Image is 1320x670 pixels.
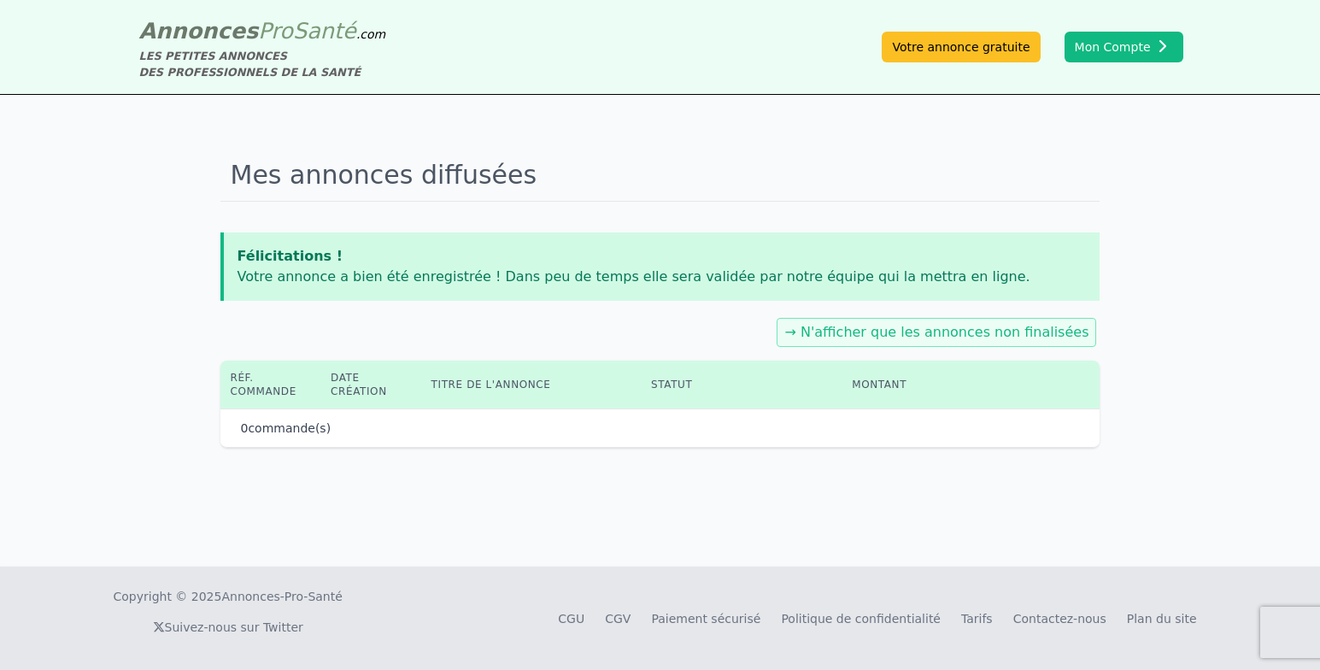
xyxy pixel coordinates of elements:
[421,361,641,408] th: Titre de l'annonce
[258,18,293,44] span: Pro
[961,612,993,626] a: Tarifs
[356,27,385,41] span: .com
[220,361,321,408] th: Réf. commande
[220,150,1100,202] h1: Mes annonces diffusées
[781,612,941,626] a: Politique de confidentialité
[605,612,631,626] a: CGV
[1127,612,1197,626] a: Plan du site
[114,588,343,605] div: Copyright © 2025
[1013,612,1106,626] a: Contactez-nous
[139,18,386,44] a: AnnoncesProSanté.com
[238,267,1087,287] p: Votre annonce a bien été enregistrée ! Dans peu de temps elle sera validée par notre équipe qui l...
[241,420,331,437] p: commande(s)
[293,18,356,44] span: Santé
[320,361,421,408] th: Date création
[220,232,1100,301] app-notification-permanent: Félicitations !
[558,612,584,626] a: CGU
[153,620,303,634] a: Suivez-nous sur Twitter
[842,361,971,408] th: Montant
[641,361,842,408] th: Statut
[651,612,760,626] a: Paiement sécurisé
[139,18,259,44] span: Annonces
[241,421,249,435] span: 0
[139,48,386,80] div: LES PETITES ANNONCES DES PROFESSIONNELS DE LA SANTÉ
[882,32,1040,62] a: Votre annonce gratuite
[1065,32,1183,62] button: Mon Compte
[221,588,342,605] a: Annonces-Pro-Santé
[784,324,1088,340] a: → N'afficher que les annonces non finalisées
[238,246,1087,267] p: Félicitations !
